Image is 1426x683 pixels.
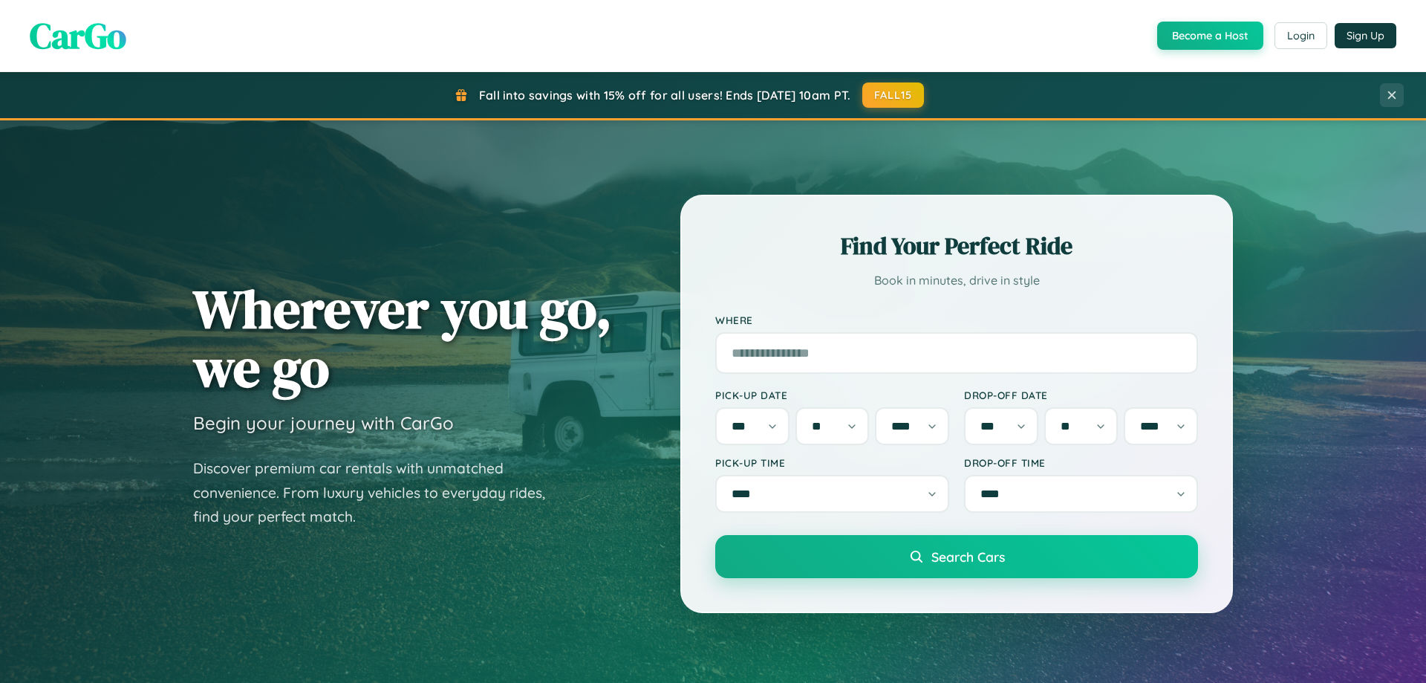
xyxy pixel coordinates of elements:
button: Login [1274,22,1327,49]
h2: Find Your Perfect Ride [715,230,1198,262]
p: Book in minutes, drive in style [715,270,1198,291]
button: Sign Up [1335,23,1396,48]
p: Discover premium car rentals with unmatched convenience. From luxury vehicles to everyday rides, ... [193,456,564,529]
label: Drop-off Time [964,456,1198,469]
button: Search Cars [715,535,1198,578]
span: CarGo [30,11,126,60]
button: Become a Host [1157,22,1263,50]
span: Fall into savings with 15% off for all users! Ends [DATE] 10am PT. [479,88,851,103]
h3: Begin your journey with CarGo [193,412,454,434]
button: FALL15 [862,82,925,108]
label: Pick-up Time [715,456,949,469]
h1: Wherever you go, we go [193,279,612,397]
label: Where [715,314,1198,326]
span: Search Cars [931,548,1005,565]
label: Drop-off Date [964,389,1198,401]
label: Pick-up Date [715,389,949,401]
